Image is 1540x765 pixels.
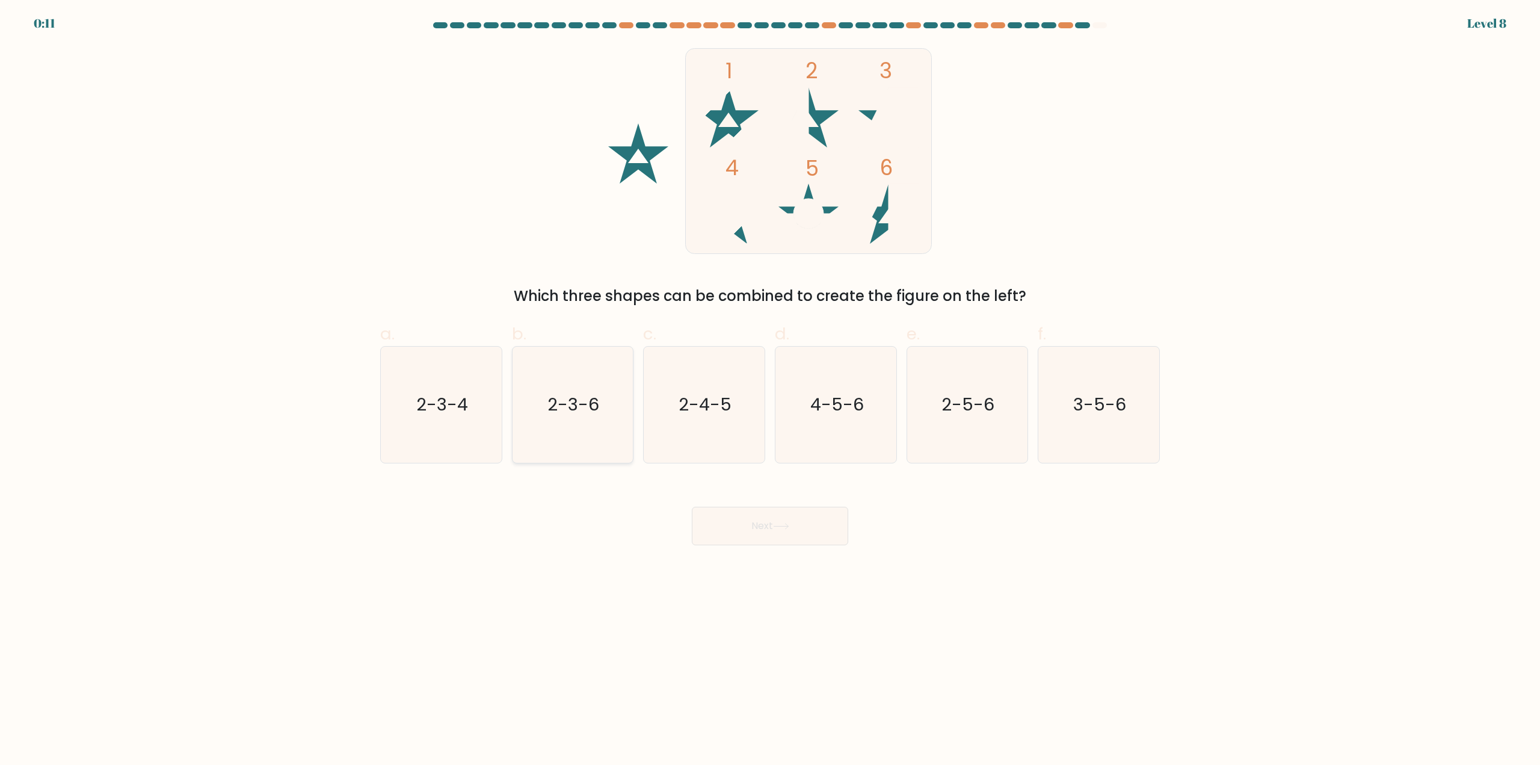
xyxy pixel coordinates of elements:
div: 0:11 [34,14,55,33]
tspan: 4 [725,153,739,182]
button: Next [692,507,848,545]
span: f. [1038,322,1046,345]
div: Which three shapes can be combined to create the figure on the left? [387,285,1153,307]
tspan: 6 [879,153,893,182]
span: c. [643,322,656,345]
text: 2-3-6 [548,393,600,417]
span: a. [380,322,395,345]
tspan: 3 [879,56,892,85]
text: 2-5-6 [942,393,995,417]
text: 2-4-5 [679,393,732,417]
text: 4-5-6 [810,393,864,417]
span: d. [775,322,789,345]
span: b. [512,322,526,345]
text: 3-5-6 [1074,393,1127,417]
tspan: 2 [805,56,818,85]
div: Level 8 [1467,14,1506,33]
tspan: 5 [805,153,819,183]
tspan: 1 [725,56,733,85]
span: e. [907,322,920,345]
text: 2-3-4 [416,393,468,417]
